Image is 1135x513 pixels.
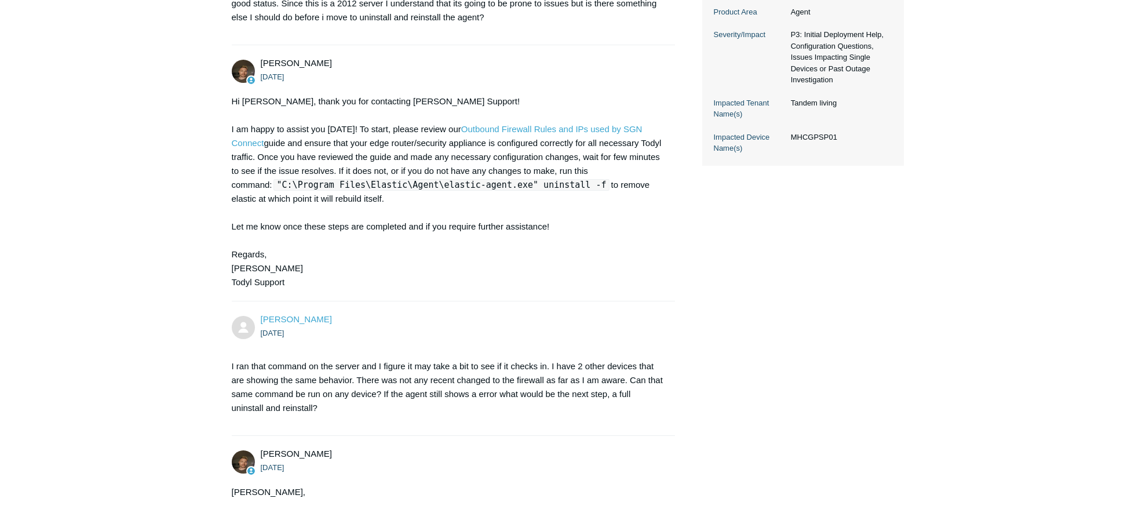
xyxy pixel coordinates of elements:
dd: MHCGPSP01 [785,132,892,143]
p: I ran that command on the server and I figure it may take a bit to see if it checks in. I have 2 ... [232,359,664,415]
dd: Tandem living [785,97,892,109]
dt: Severity/Impact [714,29,785,41]
span: Michael Matulewicz [261,314,332,324]
dd: Agent [785,6,892,18]
time: 08/13/2025, 15:19 [261,329,284,337]
dt: Impacted Device Name(s) [714,132,785,154]
code: "C:\Program Files\Elastic\Agent\elastic-agent.exe" uninstall -f [273,179,610,191]
dd: P3: Initial Deployment Help, Configuration Questions, Issues Impacting Single Devices or Past Out... [785,29,892,86]
a: [PERSON_NAME] [261,314,332,324]
dt: Impacted Tenant Name(s) [714,97,785,120]
span: Andy Paull [261,58,332,68]
time: 08/13/2025, 15:25 [261,463,284,472]
span: Andy Paull [261,449,332,459]
div: Hi [PERSON_NAME], thank you for contacting [PERSON_NAME] Support! I am happy to assist you [DATE]... [232,94,664,289]
time: 08/08/2025, 17:52 [261,72,284,81]
dt: Product Area [714,6,785,18]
